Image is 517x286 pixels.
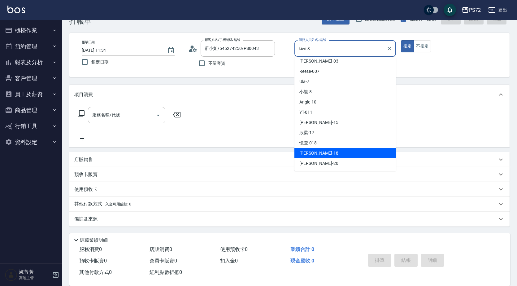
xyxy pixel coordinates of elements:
[2,70,59,86] button: 客戶管理
[69,167,510,182] div: 預收卡販賣
[414,40,431,52] button: 不指定
[69,152,510,167] div: 店販銷售
[74,201,131,208] p: 其他付款方式
[486,4,510,16] button: 登出
[2,102,59,118] button: 商品管理
[299,109,312,116] span: YT -011
[299,119,338,126] span: [PERSON_NAME] -15
[385,44,394,53] button: Clear
[444,4,456,16] button: save
[79,258,107,264] span: 預收卡販賣 0
[19,269,50,275] h5: 淑菁黃
[153,110,163,120] button: Open
[299,68,319,75] span: Reese -007
[220,246,248,252] span: 使用預收卡 0
[459,4,483,16] button: PS72
[74,216,98,222] p: 備註及來源
[74,156,93,163] p: 店販銷售
[74,171,98,178] p: 預收卡販賣
[91,59,109,65] span: 鎖定日期
[79,246,102,252] span: 服務消費 0
[163,43,178,58] button: Choose date, selected date is 2025-08-24
[290,258,314,264] span: 現金應收 0
[69,17,92,25] h3: 打帳單
[2,118,59,134] button: 行銷工具
[2,38,59,55] button: 預約管理
[7,6,25,13] img: Logo
[2,134,59,150] button: 資料設定
[79,269,112,275] span: 其他付款方式 0
[82,40,95,45] label: 帳單日期
[69,212,510,227] div: 備註及來源
[150,246,172,252] span: 店販消費 0
[290,246,314,252] span: 業績合計 0
[2,54,59,70] button: 報表及分析
[2,22,59,38] button: 櫃檯作業
[2,86,59,102] button: 員工及薪資
[299,140,317,146] span: 憶萱 -018
[82,45,161,55] input: YYYY/MM/DD hh:mm
[150,269,182,275] span: 紅利點數折抵 0
[299,37,326,42] label: 服務人員姓名/編號
[150,258,177,264] span: 會員卡販賣 0
[401,40,414,52] button: 指定
[299,58,338,64] span: [PERSON_NAME] -03
[5,269,17,281] img: Person
[80,237,108,244] p: 隱藏業績明細
[69,85,510,104] div: 項目消費
[299,160,338,167] span: [PERSON_NAME] -20
[69,182,510,197] div: 使用預收卡
[220,258,238,264] span: 扣入金 0
[19,275,50,281] p: 高階主管
[299,150,338,156] span: [PERSON_NAME] -18
[299,130,314,136] span: 欣柔 -17
[208,60,226,67] span: 不留客資
[299,99,316,105] span: Angle -10
[74,186,98,193] p: 使用預收卡
[69,197,510,212] div: 其他付款方式入金可用餘額: 0
[74,91,93,98] p: 項目消費
[299,89,312,95] span: 小龍 -8
[469,6,481,14] div: PS72
[205,37,240,42] label: 顧客姓名/手機號碼/編號
[299,78,309,85] span: Ula -7
[105,202,132,206] span: 入金可用餘額: 0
